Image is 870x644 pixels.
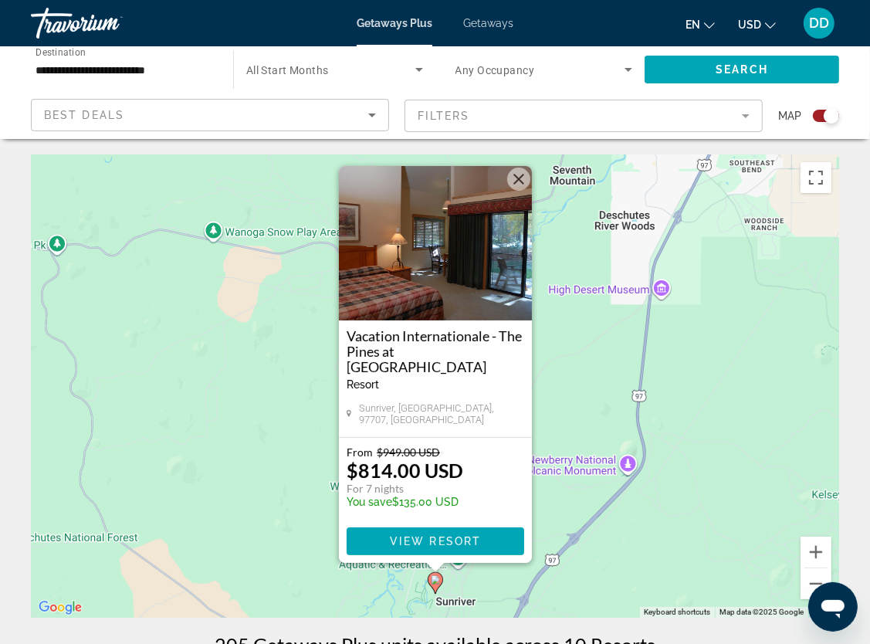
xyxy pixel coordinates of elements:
[359,402,524,425] span: Sunriver, [GEOGRAPHIC_DATA], 97707, [GEOGRAPHIC_DATA]
[347,527,524,555] button: View Resort
[778,105,801,127] span: Map
[31,3,185,43] a: Travorium
[339,166,532,320] img: ii_tpn4.jpg
[347,378,379,391] span: Resort
[686,19,700,31] span: en
[719,608,804,616] span: Map data ©2025 Google
[801,568,831,599] button: Zoom out
[44,106,376,124] mat-select: Sort by
[389,535,480,547] span: View Resort
[809,15,829,31] span: DD
[738,19,761,31] span: USD
[405,99,763,133] button: Filter
[507,168,530,191] button: Close
[347,446,373,459] span: From
[347,459,463,482] p: $814.00 USD
[738,13,776,36] button: Change currency
[799,7,839,39] button: User Menu
[347,482,463,496] p: For 7 nights
[36,47,86,58] span: Destination
[455,64,535,76] span: Any Occupancy
[347,328,524,375] a: Vacation Internationale - The Pines at [GEOGRAPHIC_DATA]
[44,109,124,121] span: Best Deals
[463,17,513,29] a: Getaways
[35,598,86,618] img: Google
[801,537,831,568] button: Zoom in
[644,607,710,618] button: Keyboard shortcuts
[801,162,831,193] button: Toggle fullscreen view
[347,496,392,508] span: You save
[357,17,432,29] a: Getaways Plus
[716,63,768,76] span: Search
[347,496,463,508] p: $135.00 USD
[246,64,329,76] span: All Start Months
[645,56,839,83] button: Search
[35,598,86,618] a: Open this area in Google Maps (opens a new window)
[808,582,858,632] iframe: Button to launch messaging window
[686,13,715,36] button: Change language
[377,446,440,459] span: $949.00 USD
